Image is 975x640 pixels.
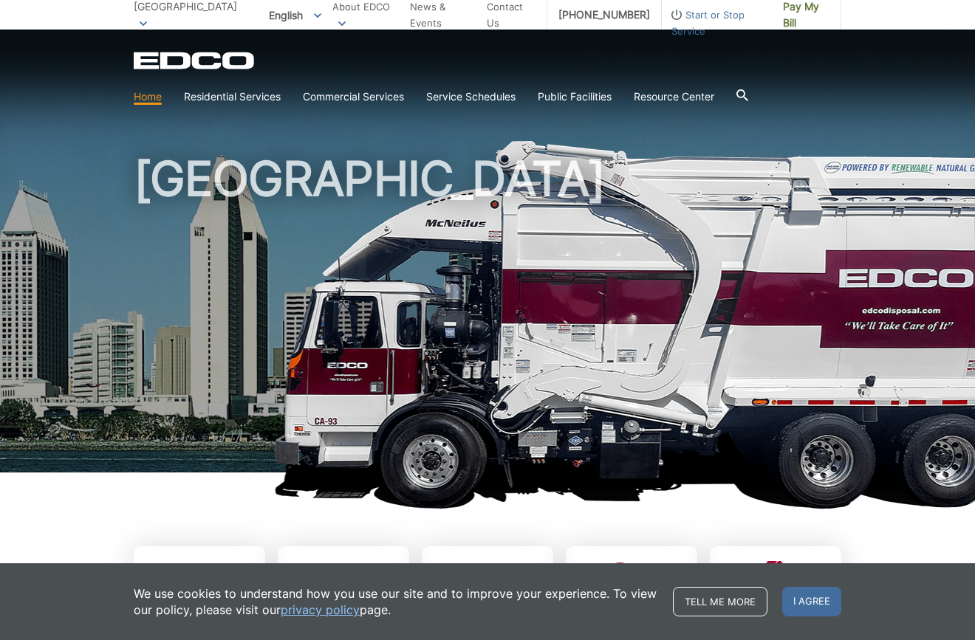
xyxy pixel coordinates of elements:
a: privacy policy [281,602,360,618]
a: Service Schedules [426,89,516,105]
a: Resource Center [634,89,714,105]
a: Tell me more [673,587,767,616]
a: Home [134,89,162,105]
h1: [GEOGRAPHIC_DATA] [134,155,841,479]
a: EDCD logo. Return to the homepage. [134,52,256,69]
span: I agree [782,587,841,616]
a: Residential Services [184,89,281,105]
a: Public Facilities [538,89,612,105]
p: We use cookies to understand how you use our site and to improve your experience. To view our pol... [134,585,658,618]
span: English [258,3,332,27]
a: Commercial Services [303,89,404,105]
